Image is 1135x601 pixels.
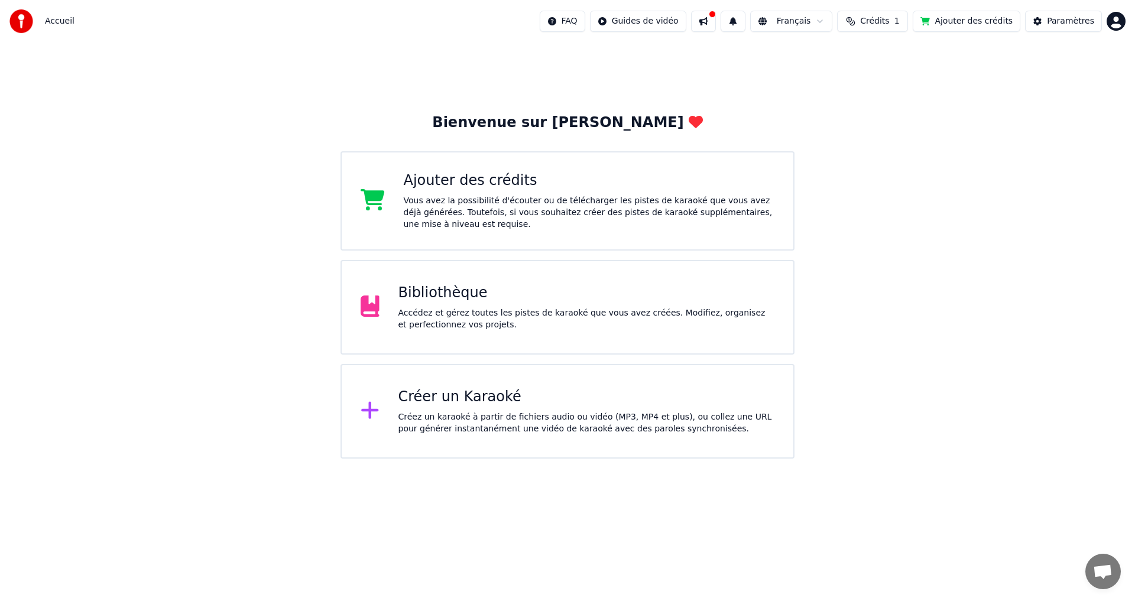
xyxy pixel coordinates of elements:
[45,15,74,27] nav: breadcrumb
[1025,11,1102,32] button: Paramètres
[894,15,900,27] span: 1
[860,15,889,27] span: Crédits
[404,195,775,230] div: Vous avez la possibilité d'écouter ou de télécharger les pistes de karaoké que vous avez déjà gén...
[398,388,775,407] div: Créer un Karaoké
[540,11,585,32] button: FAQ
[432,113,702,132] div: Bienvenue sur [PERSON_NAME]
[1085,554,1121,589] div: Ouvrir le chat
[9,9,33,33] img: youka
[398,411,775,435] div: Créez un karaoké à partir de fichiers audio ou vidéo (MP3, MP4 et plus), ou collez une URL pour g...
[398,307,775,331] div: Accédez et gérez toutes les pistes de karaoké que vous avez créées. Modifiez, organisez et perfec...
[1047,15,1094,27] div: Paramètres
[837,11,908,32] button: Crédits1
[404,171,775,190] div: Ajouter des crédits
[45,15,74,27] span: Accueil
[590,11,686,32] button: Guides de vidéo
[398,284,775,303] div: Bibliothèque
[913,11,1020,32] button: Ajouter des crédits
